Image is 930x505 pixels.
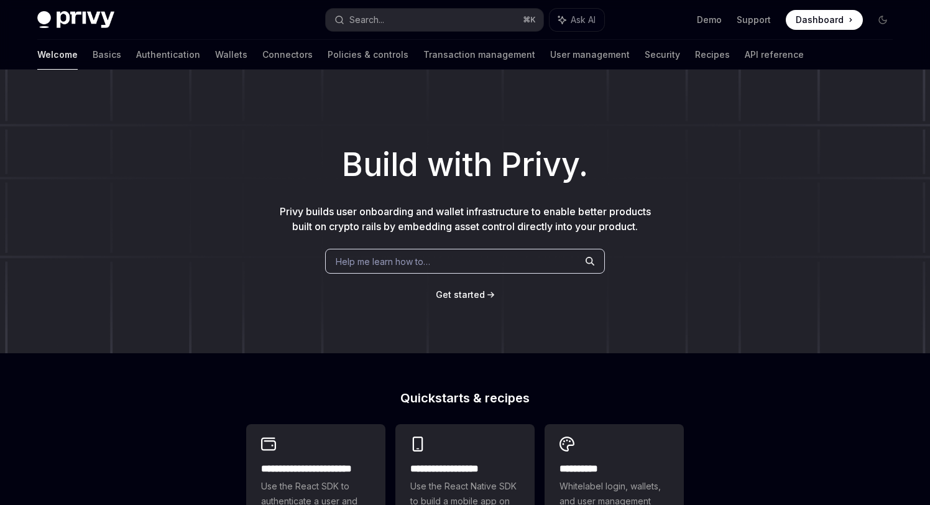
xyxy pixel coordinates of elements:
span: Ask AI [571,14,596,26]
a: Wallets [215,40,247,70]
a: Basics [93,40,121,70]
span: Get started [436,289,485,300]
a: Transaction management [423,40,535,70]
a: Authentication [136,40,200,70]
span: ⌘ K [523,15,536,25]
a: User management [550,40,630,70]
button: Search...⌘K [326,9,543,31]
a: Recipes [695,40,730,70]
a: Dashboard [786,10,863,30]
button: Toggle dark mode [873,10,893,30]
span: Dashboard [796,14,844,26]
span: Help me learn how to… [336,255,430,268]
h1: Build with Privy. [20,141,910,189]
a: Welcome [37,40,78,70]
button: Ask AI [550,9,604,31]
a: API reference [745,40,804,70]
a: Security [645,40,680,70]
span: Privy builds user onboarding and wallet infrastructure to enable better products built on crypto ... [280,205,651,233]
a: Policies & controls [328,40,408,70]
h2: Quickstarts & recipes [246,392,684,404]
a: Connectors [262,40,313,70]
div: Search... [349,12,384,27]
a: Support [737,14,771,26]
img: dark logo [37,11,114,29]
a: Demo [697,14,722,26]
a: Get started [436,289,485,301]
